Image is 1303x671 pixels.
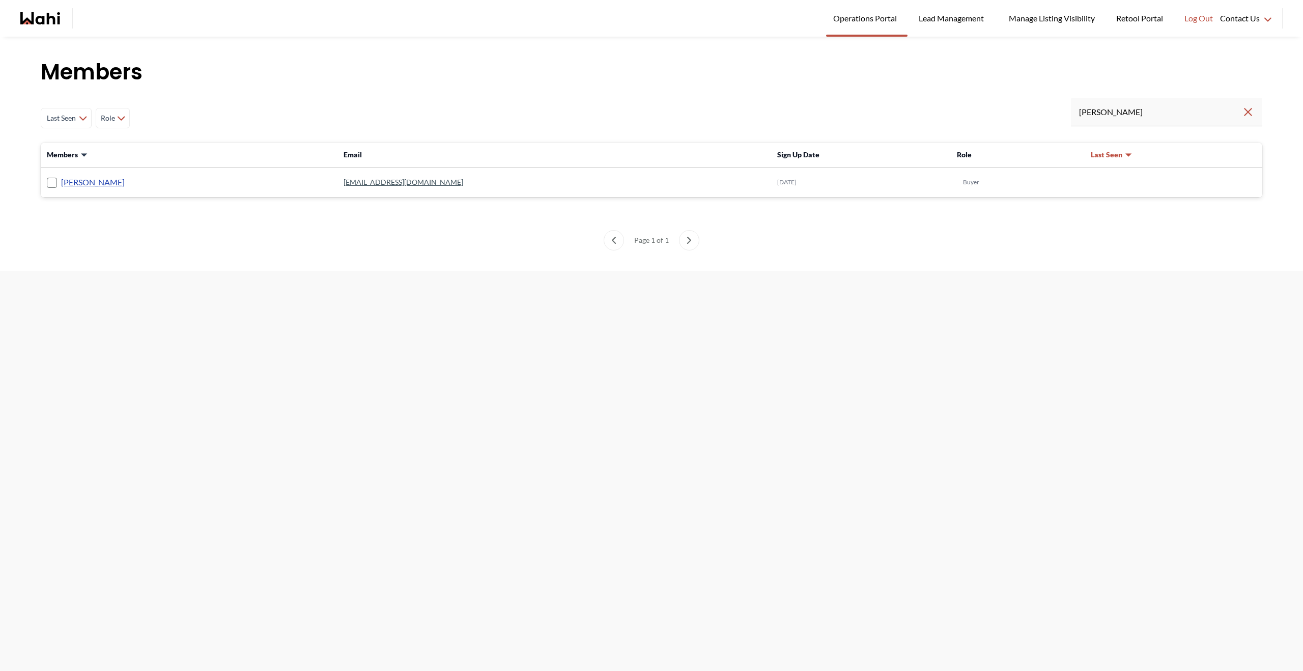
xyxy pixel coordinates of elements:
a: [EMAIL_ADDRESS][DOMAIN_NAME] [344,178,463,186]
h1: Members [41,57,1262,88]
span: Lead Management [919,12,987,25]
button: next page [679,230,699,250]
span: Last Seen [45,109,77,127]
span: Log Out [1184,12,1213,25]
span: Retool Portal [1116,12,1166,25]
button: Members [47,150,88,160]
span: Manage Listing Visibility [1006,12,1098,25]
span: Sign Up Date [777,150,819,159]
nav: Members List pagination [41,230,1262,250]
span: Role [957,150,972,159]
span: Role [100,109,115,127]
a: [PERSON_NAME] [61,176,125,189]
td: [DATE] [771,167,950,198]
button: Last Seen [1091,150,1132,160]
span: Email [344,150,362,159]
button: previous page [604,230,624,250]
span: Members [47,150,78,160]
span: Buyer [963,178,979,186]
input: Search input [1079,103,1242,121]
div: Page 1 of 1 [630,230,673,250]
span: Operations Portal [833,12,900,25]
span: Last Seen [1091,150,1122,160]
button: Clear search [1242,103,1254,121]
a: Wahi homepage [20,12,60,24]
